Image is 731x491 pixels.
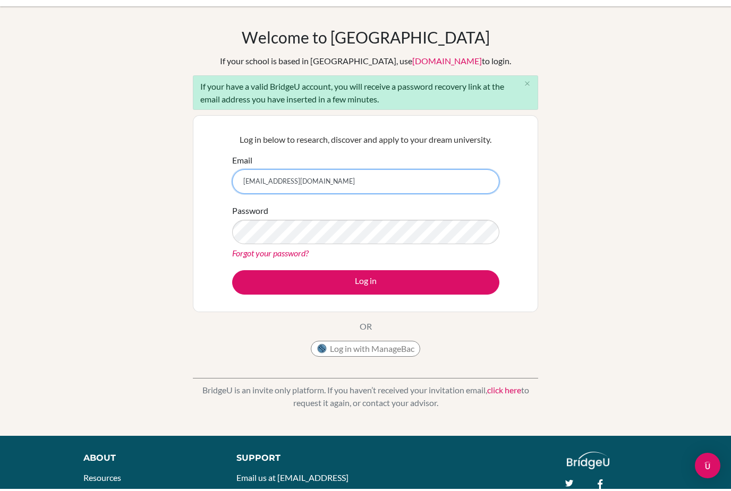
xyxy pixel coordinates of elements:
[232,206,268,219] label: Password
[487,387,521,397] a: click here
[311,343,420,359] button: Log in with ManageBac
[83,475,121,485] a: Resources
[220,57,511,70] div: If your school is based in [GEOGRAPHIC_DATA], use to login.
[232,250,309,260] a: Forgot your password?
[516,78,538,94] button: Close
[360,322,372,335] p: OR
[236,454,355,467] div: Support
[193,386,538,411] p: BridgeU is an invite only platform. If you haven’t received your invitation email, to request it ...
[232,272,499,297] button: Log in
[695,455,720,480] div: Open Intercom Messenger
[232,156,252,169] label: Email
[567,454,610,471] img: logo_white@2x-f4f0deed5e89b7ecb1c2cc34c3e3d731f90f0f143d5ea2071677605dd97b5244.png
[232,135,499,148] p: Log in below to research, discover and apply to your dream university.
[83,454,212,467] div: About
[242,30,490,49] h1: Welcome to [GEOGRAPHIC_DATA]
[193,77,538,112] div: If your have a valid BridgeU account, you will receive a password recovery link at the email addr...
[523,82,531,90] i: close
[412,58,482,68] a: [DOMAIN_NAME]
